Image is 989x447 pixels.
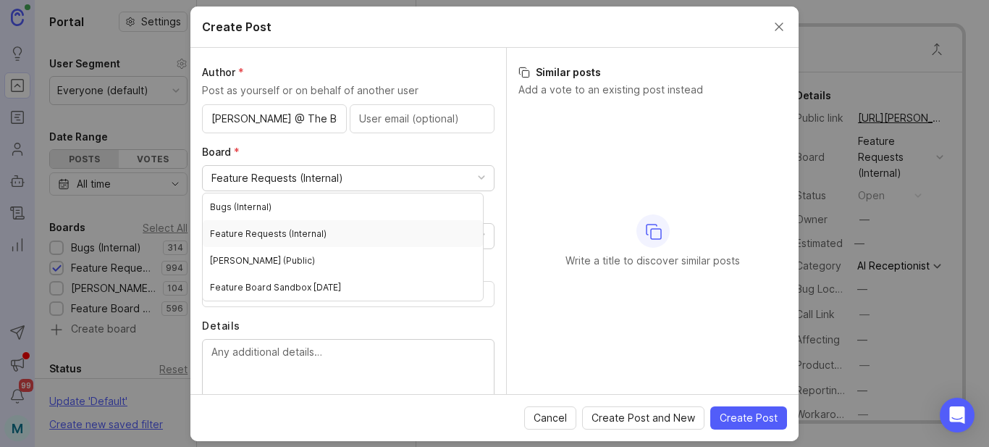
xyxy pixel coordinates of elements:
[203,247,483,274] div: [PERSON_NAME] (Public)
[202,319,494,333] label: Details
[202,18,272,35] h2: Create Post
[720,411,778,425] span: Create Post
[518,65,787,80] h3: Similar posts
[518,83,787,97] p: Add a vote to an existing post instead
[359,111,485,127] input: User email (optional)
[582,406,704,430] button: Create Post and New
[710,406,787,430] button: Create Post
[203,193,483,220] div: Bugs (Internal)
[203,220,483,247] div: Feature Requests (Internal)
[565,254,740,268] p: Write a title to discover similar posts
[592,411,695,425] span: Create Post and New
[202,66,244,78] span: Author (required)
[211,170,343,186] div: Feature Requests (Internal)
[211,111,337,127] input: User's name
[524,406,576,430] button: Cancel
[203,274,483,301] div: Feature Board Sandbox [DATE]
[202,83,494,99] p: Post as yourself or on behalf of another user
[202,146,240,158] span: Board (required)
[940,398,975,433] div: Open Intercom Messenger
[534,411,567,425] span: Cancel
[771,19,787,35] button: Close create post modal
